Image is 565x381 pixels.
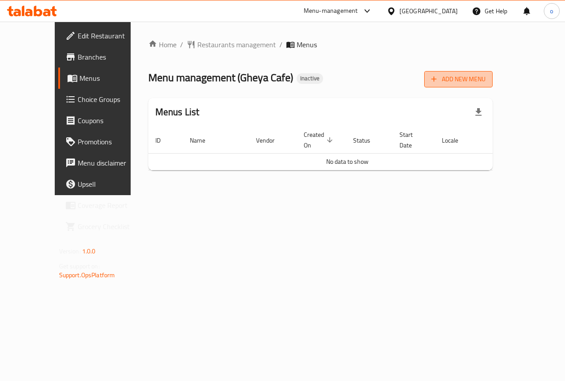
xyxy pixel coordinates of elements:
[155,106,200,119] h2: Menus List
[155,135,172,146] span: ID
[58,152,149,174] a: Menu disclaimer
[58,46,149,68] a: Branches
[82,245,96,257] span: 1.0.0
[58,110,149,131] a: Coupons
[279,39,282,50] li: /
[78,94,142,105] span: Choice Groups
[187,39,276,50] a: Restaurants management
[326,156,369,167] span: No data to show
[180,39,183,50] li: /
[190,135,217,146] span: Name
[353,135,382,146] span: Status
[297,39,317,50] span: Menus
[58,195,149,216] a: Coverage Report
[256,135,286,146] span: Vendor
[79,73,142,83] span: Menus
[197,39,276,50] span: Restaurants management
[78,158,142,168] span: Menu disclaimer
[304,6,358,16] div: Menu-management
[59,245,81,257] span: Version:
[59,260,100,272] span: Get support on:
[78,136,142,147] span: Promotions
[58,174,149,195] a: Upsell
[297,75,323,82] span: Inactive
[431,74,486,85] span: Add New Menu
[58,25,149,46] a: Edit Restaurant
[148,39,177,50] a: Home
[78,221,142,232] span: Grocery Checklist
[148,39,493,50] nav: breadcrumb
[550,6,553,16] span: o
[468,102,489,123] div: Export file
[78,200,142,211] span: Coverage Report
[148,68,293,87] span: Menu management ( Gheya Cafe )
[442,135,470,146] span: Locale
[78,52,142,62] span: Branches
[58,68,149,89] a: Menus
[59,269,115,281] a: Support.OpsPlatform
[399,6,458,16] div: [GEOGRAPHIC_DATA]
[58,89,149,110] a: Choice Groups
[148,127,546,170] table: enhanced table
[304,129,335,151] span: Created On
[399,129,424,151] span: Start Date
[78,30,142,41] span: Edit Restaurant
[78,115,142,126] span: Coupons
[58,216,149,237] a: Grocery Checklist
[424,71,493,87] button: Add New Menu
[480,127,546,154] th: Actions
[78,179,142,189] span: Upsell
[58,131,149,152] a: Promotions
